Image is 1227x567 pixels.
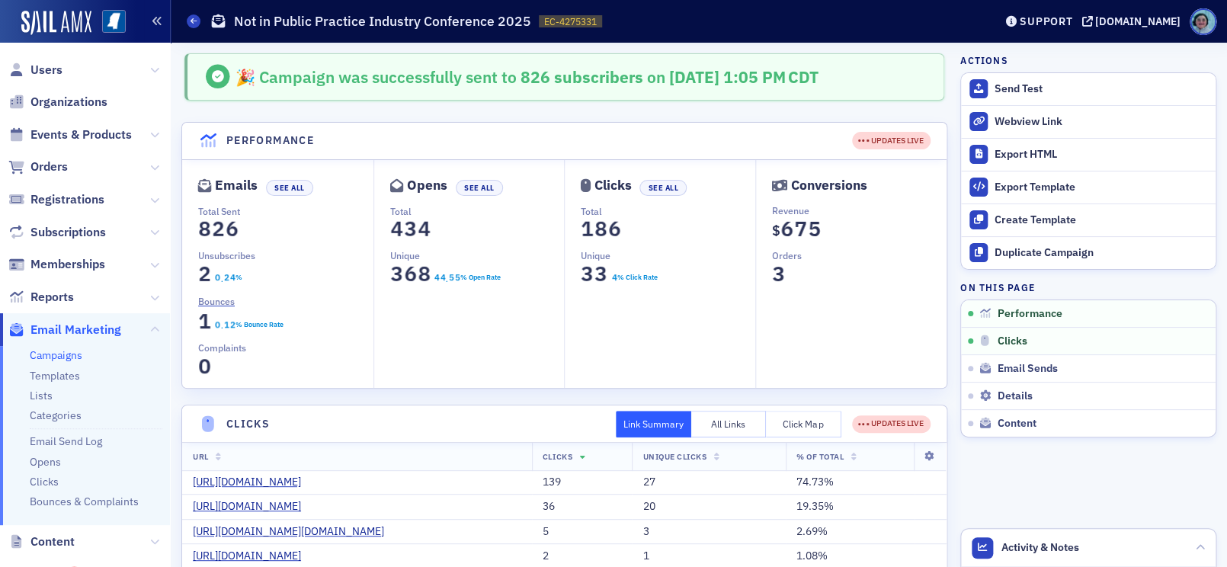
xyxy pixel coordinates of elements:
span: Email Marketing [30,322,121,338]
a: [URL][DOMAIN_NAME] [193,549,312,563]
span: Unique Clicks [642,451,706,462]
section: 33 [581,265,608,283]
div: 36 [543,500,622,514]
span: Content [30,533,75,550]
div: Emails [215,181,258,190]
button: Duplicate Campaign [961,236,1216,269]
section: 2 [198,265,212,283]
div: UPDATES LIVE [858,418,924,430]
div: Export HTML [995,148,1208,162]
span: Organizations [30,94,107,111]
span: 3 [400,216,421,242]
div: UPDATES LIVE [852,415,931,433]
a: Bounces & Complaints [30,495,139,508]
a: View Homepage [91,10,126,36]
a: Campaigns [30,348,82,362]
a: Lists [30,389,53,402]
span: 1 [194,308,215,335]
p: Complaints [198,341,373,354]
h4: Clicks [226,416,270,432]
span: 0 [213,271,221,284]
span: 8 [591,216,612,242]
span: 3 [578,261,598,287]
span: . [221,321,223,332]
span: 3 [768,261,789,287]
div: UPDATES LIVE [858,135,924,147]
p: Total [390,204,565,218]
button: See All [639,180,687,196]
span: 6 [400,261,421,287]
div: Create Template [995,213,1208,227]
span: Memberships [30,256,105,273]
div: 139 [543,476,622,489]
span: Bounces [198,294,235,308]
a: [URL][DOMAIN_NAME][DOMAIN_NAME] [193,525,396,539]
span: [DATE] [668,66,722,88]
h1: Not in Public Practice Industry Conference 2025 [234,12,531,30]
p: Unique [581,248,755,262]
img: SailAMX [21,11,91,35]
span: CDT [785,66,819,88]
span: 3 [591,261,612,287]
div: % Open Rate [460,272,501,283]
span: Clicks [543,451,572,462]
section: 0 [198,357,212,375]
p: Total [581,204,755,218]
button: See All [266,180,313,196]
h4: Actions [960,53,1008,67]
a: Organizations [8,94,107,111]
section: 0.24 [215,272,235,283]
section: 368 [390,265,431,283]
span: $ [772,220,780,241]
a: Events & Products [8,127,132,143]
div: Clicks [594,181,632,190]
a: [URL][DOMAIN_NAME] [193,476,312,489]
a: Users [8,62,62,78]
p: Orders [772,248,947,262]
span: . [446,274,448,285]
div: Export Template [995,181,1208,194]
span: 2 [222,271,229,284]
span: EC-4275331 [544,15,597,28]
div: Conversions [790,181,867,190]
span: 4 [433,271,441,284]
span: 6 [777,216,797,242]
span: 8 [414,261,434,287]
div: 5 [543,525,622,539]
a: Export HTML [961,138,1216,171]
span: 7 [790,216,811,242]
div: % [235,272,242,283]
span: 2 [228,318,235,332]
section: 1 [198,312,212,330]
div: UPDATES LIVE [852,132,931,149]
section: $675 [772,220,822,238]
a: Email Send Log [30,434,102,448]
span: 2 [194,261,215,287]
section: 0.12 [215,319,235,330]
div: [DOMAIN_NAME] [1095,14,1181,28]
span: 4 [228,271,235,284]
span: 1:05 PM [722,66,785,88]
span: 5 [453,271,461,284]
span: 4 [386,216,407,242]
span: Content [997,417,1036,431]
h4: On this page [960,280,1216,294]
section: 826 [198,220,239,238]
div: 20 [642,500,774,514]
span: 2 [208,216,229,242]
div: Webview Link [995,115,1208,129]
button: [DOMAIN_NAME] [1081,16,1186,27]
span: . [221,274,223,285]
a: Reports [8,289,74,306]
a: [URL][DOMAIN_NAME] [193,500,312,514]
div: 3 [642,525,774,539]
span: 8 [194,216,215,242]
span: 6 [222,216,242,242]
span: Events & Products [30,127,132,143]
div: 74.73% [796,476,936,489]
span: Performance [997,307,1062,321]
span: 5 [447,271,455,284]
span: Users [30,62,62,78]
a: Webview Link [961,105,1216,138]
